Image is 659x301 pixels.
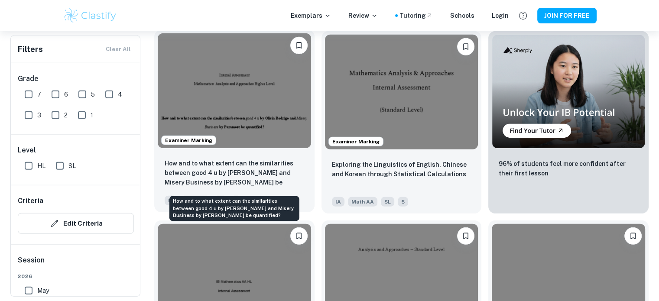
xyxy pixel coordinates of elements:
span: 2 [64,110,68,120]
h6: Level [18,145,134,155]
img: Clastify logo [63,7,118,24]
img: Math AA IA example thumbnail: Exploring the Linguistics of English, Ch [325,35,478,149]
button: JOIN FOR FREE [537,8,597,23]
h6: Grade [18,74,134,84]
h6: Criteria [18,196,43,206]
span: Examiner Marking [329,138,383,146]
span: HL [37,161,45,171]
div: How and to what extent can the similarities between good 4 u by [PERSON_NAME] and Misery Business... [169,196,299,221]
a: Examiner MarkingPlease log in to bookmark exemplarsExploring the Linguistics of English, Chinese ... [321,31,482,214]
a: Examiner MarkingPlease log in to bookmark exemplarsHow and to what extent can the similarities be... [154,31,315,214]
h6: Filters [18,43,43,55]
span: 5 [91,90,95,99]
span: 2026 [18,272,134,280]
button: Please log in to bookmark exemplars [457,38,474,55]
button: Please log in to bookmark exemplars [290,227,308,245]
p: Review [348,11,378,20]
img: Thumbnail [492,35,645,149]
p: How and to what extent can the similarities between good 4 u by Olivia Rodrigo and Misery Busines... [165,159,304,188]
span: Examiner Marking [162,136,216,144]
a: Login [492,11,509,20]
span: SL [68,161,76,171]
p: 96% of students feel more confident after their first lesson [499,159,638,178]
h6: Session [18,255,134,272]
span: 6 [64,90,68,99]
span: 5 [398,197,408,207]
span: IA [332,197,344,207]
span: 1 [91,110,93,120]
a: Schools [450,11,474,20]
a: Tutoring [399,11,433,20]
span: 7 [37,90,41,99]
a: Thumbnail96% of students feel more confident after their first lesson [488,31,649,214]
span: 4 [118,90,122,99]
button: Please log in to bookmark exemplars [290,37,308,54]
p: Exploring the Linguistics of English, Chinese and Korean through Statistical Calculations [332,160,471,179]
span: 3 [37,110,41,120]
img: Math AA IA example thumbnail: How and to what extent can the similarit [158,33,311,148]
span: SL [381,197,394,207]
span: May [37,286,49,295]
button: Please log in to bookmark exemplars [624,227,642,245]
span: Math AA [348,197,377,207]
button: Please log in to bookmark exemplars [457,227,474,245]
button: Edit Criteria [18,213,134,234]
button: Help and Feedback [516,8,530,23]
span: IA [165,196,177,205]
p: Exemplars [291,11,331,20]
